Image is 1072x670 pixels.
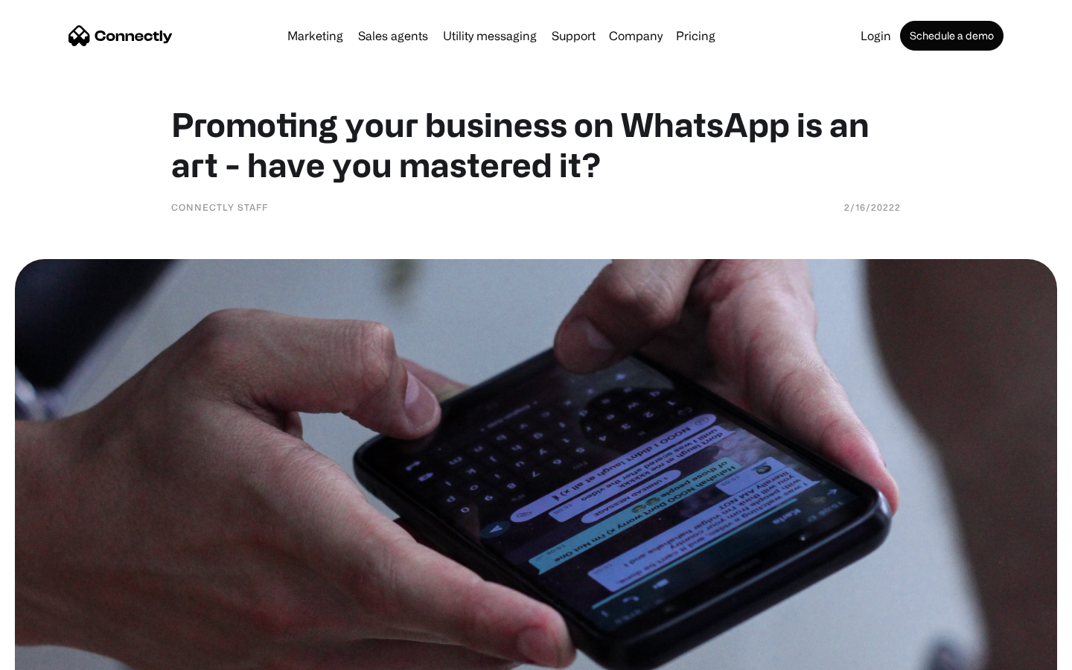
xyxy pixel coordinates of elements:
div: Company [604,25,667,46]
ul: Language list [30,644,89,665]
a: Login [855,30,897,42]
a: home [68,25,173,47]
a: Utility messaging [437,30,543,42]
a: Sales agents [352,30,434,42]
div: Company [609,25,663,46]
a: Marketing [281,30,349,42]
a: Support [546,30,602,42]
aside: Language selected: English [15,644,89,665]
h1: Promoting your business on WhatsApp is an art - have you mastered it? [171,104,901,185]
a: Schedule a demo [900,21,1004,51]
div: Connectly Staff [171,200,268,214]
a: Pricing [670,30,721,42]
div: 2/16/20222 [844,200,901,214]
